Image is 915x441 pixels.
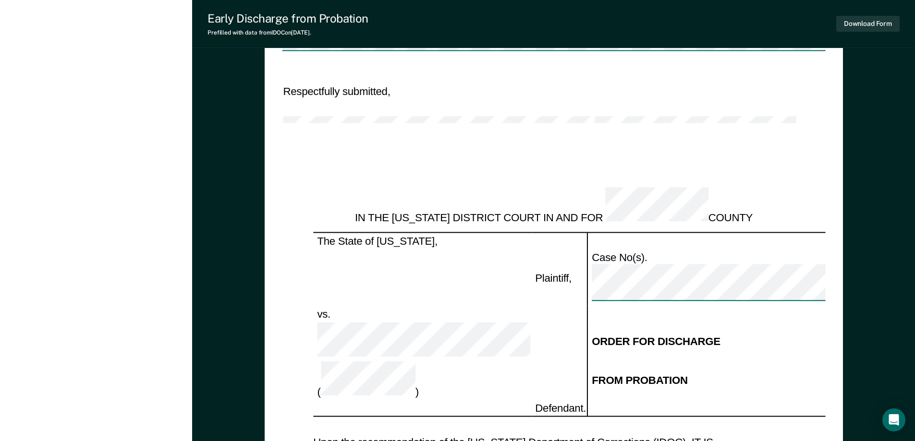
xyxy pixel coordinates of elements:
[313,233,531,249] td: The State of [US_STATE],
[207,29,368,36] div: Prefilled with data from IDOC on [DATE] .
[313,361,531,400] td: ( )
[531,249,587,306] td: Plaintiff,
[531,400,587,417] td: Defendant.
[836,16,900,32] button: Download Form
[313,306,531,322] td: vs.
[282,83,592,99] td: Respectfully submitted,
[882,408,905,431] div: Open Intercom Messenger
[313,187,794,225] div: IN THE [US_STATE] DISTRICT COURT IN AND FOR COUNTY
[207,12,368,25] div: Early Discharge from Probation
